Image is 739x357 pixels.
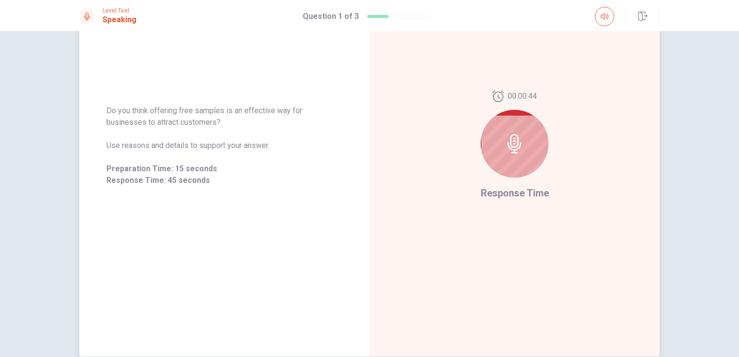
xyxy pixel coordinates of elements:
[508,90,537,102] span: 00:00:44
[106,105,342,128] span: Do you think offering free samples is an effective way for businesses to attract customers?
[303,11,359,22] h1: Question 1 of 3
[103,14,136,26] h1: Speaking
[106,163,342,175] span: Preparation Time: 15 seconds
[106,175,342,186] span: Response Time: 45 seconds
[103,7,136,14] span: Level Test
[106,140,342,151] span: Use reasons and details to support your answer.
[481,187,549,199] span: Response Time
